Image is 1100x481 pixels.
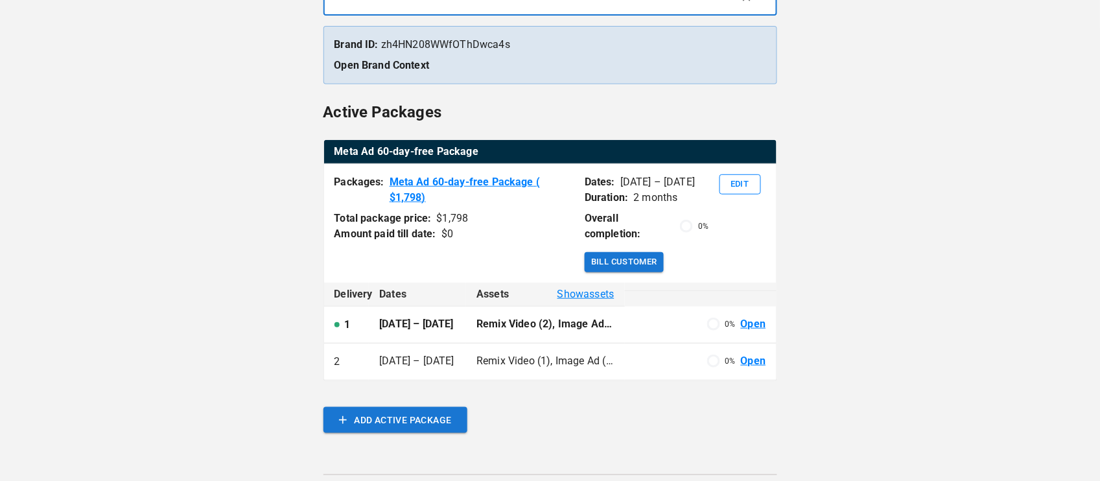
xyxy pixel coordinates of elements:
[334,354,340,370] p: 2
[334,59,430,71] a: Open Brand Context
[334,226,436,242] p: Amount paid till date:
[585,174,615,190] p: Dates:
[323,100,442,124] h6: Active Packages
[698,220,708,232] p: 0 %
[390,174,574,205] a: Meta Ad 60-day-free Package ( $1,798)
[557,287,614,302] span: Show assets
[741,354,766,369] a: Open
[369,307,466,344] td: [DATE] – [DATE]
[620,174,695,190] p: [DATE] – [DATE]
[585,211,675,242] p: Overall completion:
[634,190,678,205] p: 2 months
[476,317,614,332] p: Remix Video (2), Image Ad (2), GIF Ad (1), Carousel (1), Ad setup (3), Ad campaign optimisation (2)
[476,354,614,369] p: Remix Video (1), Image Ad (1), GIF Ad (1), Ad setup (3), Ad campaign optimisation (1)
[441,226,453,242] div: $ 0
[720,174,761,194] button: Edit
[334,211,432,226] p: Total package price:
[437,211,469,226] div: $ 1,798
[334,174,384,205] p: Packages:
[324,283,369,307] th: Delivery
[725,355,736,367] p: 0 %
[741,317,766,332] a: Open
[345,317,351,333] p: 1
[324,140,777,164] th: Meta Ad 60-day-free Package
[334,38,379,51] strong: Brand ID:
[369,283,466,307] th: Dates
[585,252,664,272] button: Bill Customer
[334,37,766,53] p: zh4HN208WWfOThDwca4s
[476,287,614,302] div: Assets
[725,318,736,330] p: 0 %
[369,344,466,381] td: [DATE] – [DATE]
[323,407,467,433] button: ADD ACTIVE PACKAGE
[324,140,777,164] table: active packages table
[585,190,628,205] p: Duration:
